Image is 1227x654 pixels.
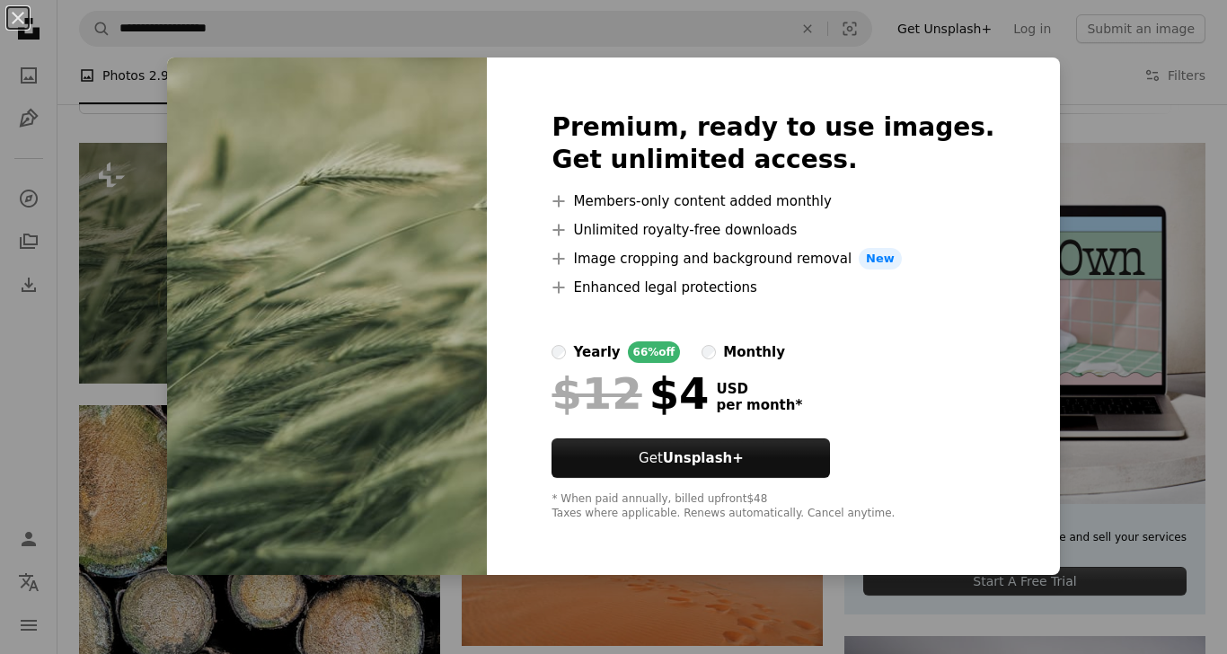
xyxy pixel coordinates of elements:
[552,248,994,270] li: Image cropping and background removal
[552,370,641,417] span: $12
[663,450,744,466] strong: Unsplash+
[859,248,902,270] span: New
[552,438,830,478] button: GetUnsplash+
[552,345,566,359] input: yearly66%off
[723,341,785,363] div: monthly
[552,370,709,417] div: $4
[552,111,994,176] h2: Premium, ready to use images. Get unlimited access.
[716,397,802,413] span: per month *
[552,190,994,212] li: Members-only content added monthly
[552,492,994,521] div: * When paid annually, billed upfront $48 Taxes where applicable. Renews automatically. Cancel any...
[573,341,620,363] div: yearly
[716,381,802,397] span: USD
[628,341,681,363] div: 66% off
[552,219,994,241] li: Unlimited royalty-free downloads
[702,345,716,359] input: monthly
[552,277,994,298] li: Enhanced legal protections
[167,57,487,575] img: premium_photo-1669650270555-43e550f06551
